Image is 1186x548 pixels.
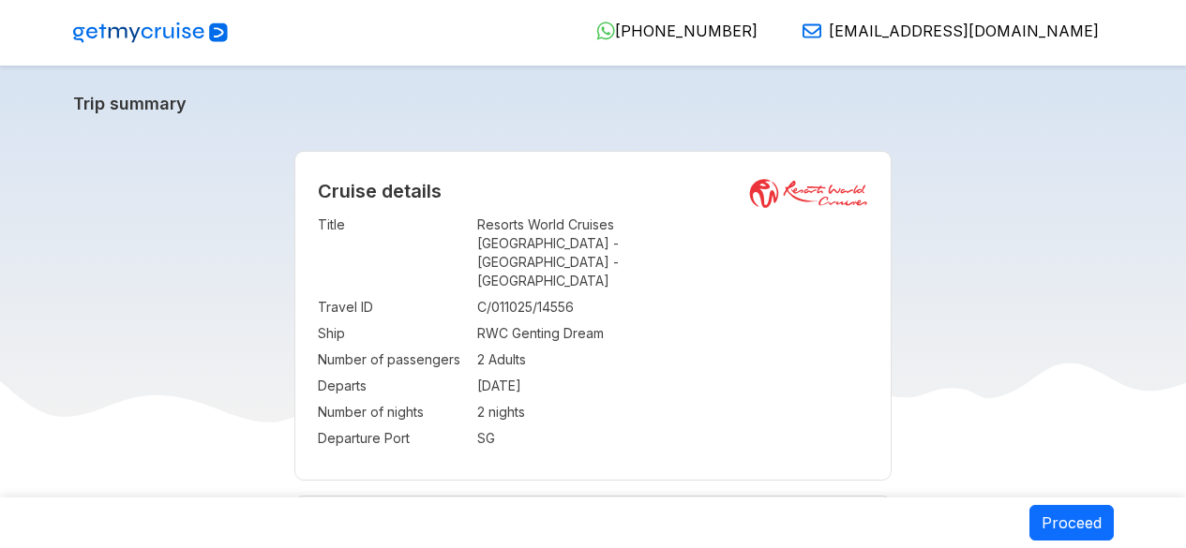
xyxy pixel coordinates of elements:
a: Trip summary [73,94,1114,113]
td: : [468,425,477,452]
td: : [468,294,477,320]
td: : [468,347,477,373]
td: Number of nights [318,399,468,425]
a: [EMAIL_ADDRESS][DOMAIN_NAME] [788,22,1099,40]
td: : [468,320,477,347]
td: Resorts World Cruises [GEOGRAPHIC_DATA] - [GEOGRAPHIC_DATA] - [GEOGRAPHIC_DATA] [477,212,869,294]
td: 2 nights [477,399,869,425]
td: Travel ID [318,294,468,320]
td: 2 Adults [477,347,869,373]
td: Number of passengers [318,347,468,373]
a: [PHONE_NUMBER] [581,22,758,40]
td: : [468,373,477,399]
td: Departure Port [318,425,468,452]
td: RWC Genting Dream [477,320,869,347]
button: Proceed [1029,505,1114,541]
td: Ship [318,320,468,347]
td: Departs [318,373,468,399]
td: : [468,212,477,294]
td: [DATE] [477,373,869,399]
img: WhatsApp [596,22,615,40]
span: [EMAIL_ADDRESS][DOMAIN_NAME] [829,22,1099,40]
td: C/011025/14556 [477,294,869,320]
td: : [468,399,477,425]
td: Title [318,212,468,294]
h2: Cruise details [318,180,869,202]
span: [PHONE_NUMBER] [615,22,758,40]
td: SG [477,425,869,452]
img: Email [803,22,821,40]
